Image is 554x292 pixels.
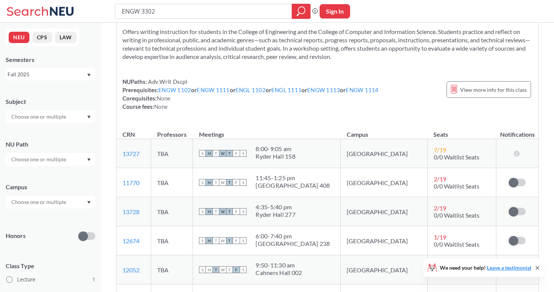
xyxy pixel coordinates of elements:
td: TBA [151,168,193,197]
span: W [219,150,226,157]
span: F [233,179,240,186]
a: ENGW 1111 [197,87,230,93]
span: S [199,179,206,186]
td: [GEOGRAPHIC_DATA] [341,139,428,168]
div: Dropdown arrow [6,196,95,209]
a: ENGW 1102 [158,87,191,93]
div: Dropdown arrow [6,110,95,123]
div: NU Path [6,140,95,148]
span: T [213,150,219,157]
span: F [233,237,240,244]
td: TBA [151,139,193,168]
svg: Dropdown arrow [87,201,91,204]
div: Semesters [6,56,95,64]
span: M [206,237,213,244]
div: Cahners Hall 002 [256,269,302,277]
span: None [154,103,168,110]
th: Campus [341,123,428,139]
div: NUPaths: Prerequisites: or or or or or Corequisites: Course fees: [122,77,379,111]
svg: magnifying glass [297,6,306,17]
span: T [226,266,233,273]
span: T [213,266,219,273]
span: 0/0 Waitlist Seats [434,182,479,190]
div: 6:00 - 7:40 pm [256,232,330,240]
div: [GEOGRAPHIC_DATA] 238 [256,240,330,247]
span: F [233,150,240,157]
div: CRN [122,130,135,139]
span: T [213,208,219,215]
td: [GEOGRAPHIC_DATA] [341,197,428,226]
td: TBA [151,226,193,255]
td: [GEOGRAPHIC_DATA] [341,168,428,197]
th: Meetings [193,123,341,139]
button: NEU [9,32,29,43]
span: M [206,179,213,186]
span: 2 / 19 [434,175,446,182]
span: 0/0 Waitlist Seats [434,241,479,248]
span: W [219,179,226,186]
span: S [240,150,246,157]
button: Sign In [320,4,350,19]
span: S [199,150,206,157]
span: S [240,237,246,244]
div: [GEOGRAPHIC_DATA] 408 [256,182,330,189]
div: Ryder Hall 158 [256,153,295,160]
div: 4:35 - 5:40 pm [256,203,295,211]
p: Honors [6,232,26,240]
span: We need your help! [440,265,531,270]
span: None [157,95,170,102]
span: S [199,237,206,244]
span: M [206,150,213,157]
a: ENGW 1114 [346,87,378,93]
span: T [213,237,219,244]
span: F [233,208,240,215]
span: T [226,179,233,186]
th: Professors [151,123,193,139]
span: 2 / 19 [434,204,446,212]
th: Notifications [496,123,539,139]
div: magnifying glass [292,4,311,19]
svg: Dropdown arrow [87,116,91,119]
span: View more info for this class [460,85,527,94]
a: 12052 [122,266,139,273]
div: Ryder Hall 277 [256,211,295,218]
svg: Dropdown arrow [87,158,91,161]
span: W [219,208,226,215]
button: CPS [32,32,52,43]
div: Subject [6,97,95,106]
div: 8:00 - 9:05 am [256,145,295,153]
div: Fall 2025 [8,70,86,79]
span: 0/0 Waitlist Seats [434,153,479,161]
a: 13727 [122,150,139,157]
span: W [219,237,226,244]
td: TBA [151,255,193,284]
span: 0/0 Waitlist Seats [434,212,479,219]
svg: Dropdown arrow [87,74,91,77]
button: LAW [55,32,77,43]
input: Choose one or multiple [8,155,71,164]
a: 13728 [122,208,139,215]
div: Dropdown arrow [6,153,95,166]
span: T [226,150,233,157]
span: S [240,179,246,186]
span: 1 / 19 [434,233,446,241]
span: M [206,208,213,215]
th: Seats [427,123,496,139]
a: ENGW 1113 [307,87,340,93]
td: [GEOGRAPHIC_DATA] [341,255,428,284]
section: Offers writing instruction for students in the College of Engineering and the College of Computer... [122,28,533,61]
a: 11770 [122,179,139,186]
div: Campus [6,183,95,191]
span: T [213,179,219,186]
span: S [199,266,206,273]
span: F [233,266,240,273]
span: Adv Writ Dscpl [147,78,187,85]
span: 7 / 19 [434,146,446,153]
span: Class Type [6,262,95,270]
span: W [219,266,226,273]
span: S [240,208,246,215]
span: T [226,237,233,244]
input: Choose one or multiple [8,198,71,207]
td: [GEOGRAPHIC_DATA] [341,226,428,255]
a: ENGL 1102 [236,87,266,93]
